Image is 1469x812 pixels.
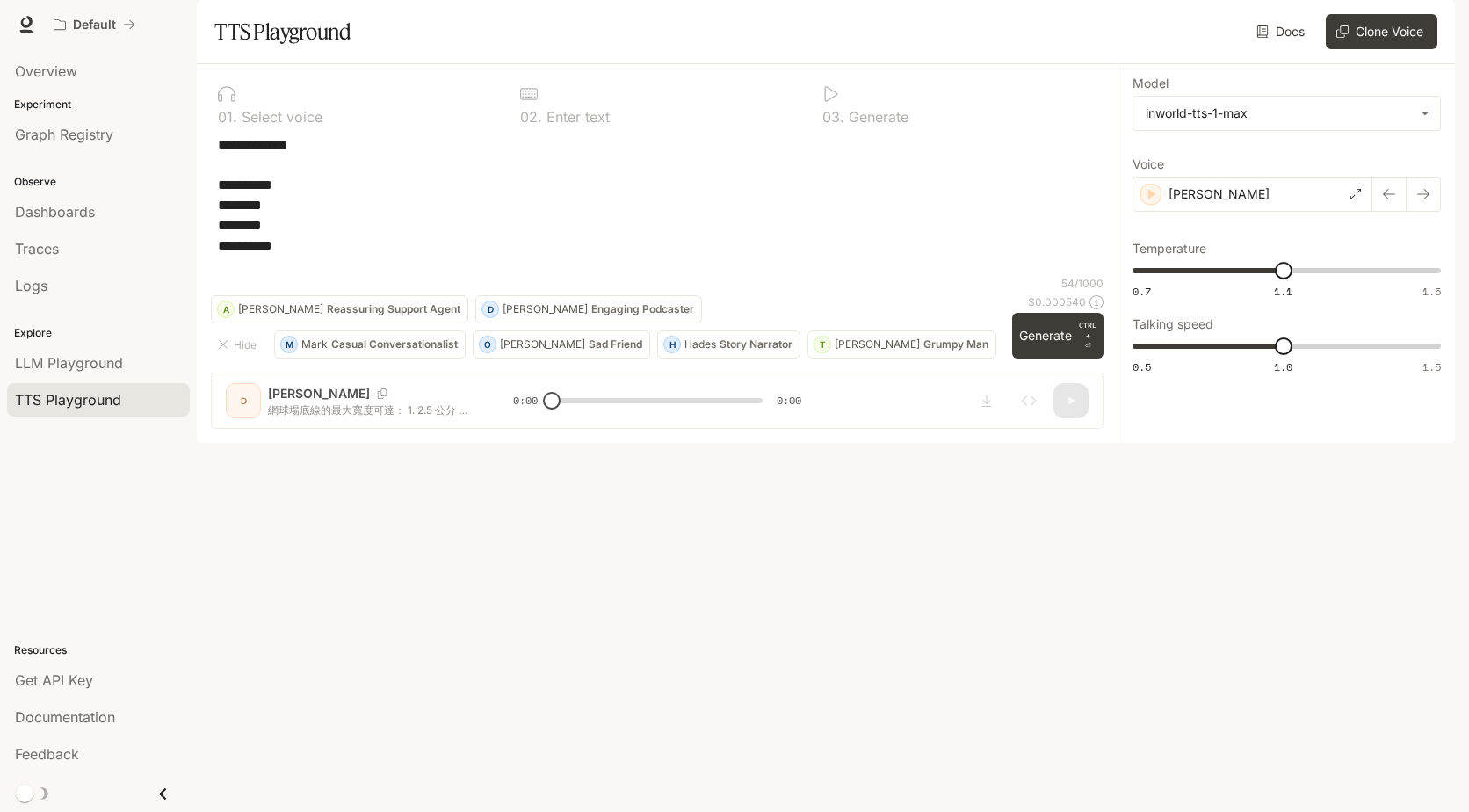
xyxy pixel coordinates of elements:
div: inworld-tts-1-max [1133,97,1440,130]
p: Generate [844,110,908,124]
p: Enter text [542,110,610,124]
span: 1.5 [1422,284,1441,299]
p: ⏎ [1079,320,1096,352]
a: Docs [1253,14,1312,49]
p: Select voice [237,110,322,124]
button: T[PERSON_NAME]Grumpy Man [807,330,996,359]
p: 0 2 . [520,110,542,124]
p: Mark [301,339,328,350]
div: O [480,330,496,359]
p: Engaging Podcaster [591,304,694,315]
span: 1.1 [1274,284,1292,299]
p: Voice [1133,158,1164,170]
div: A [218,295,234,323]
p: Sad Friend [589,339,642,350]
p: Model [1133,77,1169,90]
p: Casual Conversationalist [331,339,458,350]
div: M [281,330,297,359]
p: Reassuring Support Agent [327,304,460,315]
p: [PERSON_NAME] [500,339,585,350]
h1: TTS Playground [214,14,351,49]
p: [PERSON_NAME] [503,304,588,315]
button: GenerateCTRL +⏎ [1012,313,1104,359]
p: Hades [684,339,716,350]
button: All workspaces [46,7,143,42]
p: 0 3 . [822,110,844,124]
div: D [482,295,498,323]
div: inworld-tts-1-max [1146,105,1412,122]
p: 0 1 . [218,110,237,124]
div: T [814,330,830,359]
p: Default [73,18,116,33]
span: 1.0 [1274,359,1292,374]
span: 0.5 [1133,359,1151,374]
button: Hide [211,330,267,359]
button: Clone Voice [1326,14,1437,49]
div: H [664,330,680,359]
button: O[PERSON_NAME]Sad Friend [473,330,650,359]
p: Grumpy Man [923,339,988,350]
span: 0.7 [1133,284,1151,299]
p: CTRL + [1079,320,1096,341]
p: [PERSON_NAME] [1169,185,1270,203]
p: Story Narrator [720,339,792,350]
p: Talking speed [1133,318,1213,330]
p: Temperature [1133,243,1206,255]
button: HHadesStory Narrator [657,330,800,359]
p: [PERSON_NAME] [835,339,920,350]
button: MMarkCasual Conversationalist [274,330,466,359]
p: [PERSON_NAME] [238,304,323,315]
button: A[PERSON_NAME]Reassuring Support Agent [211,295,468,323]
button: D[PERSON_NAME]Engaging Podcaster [475,295,702,323]
span: 1.5 [1422,359,1441,374]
